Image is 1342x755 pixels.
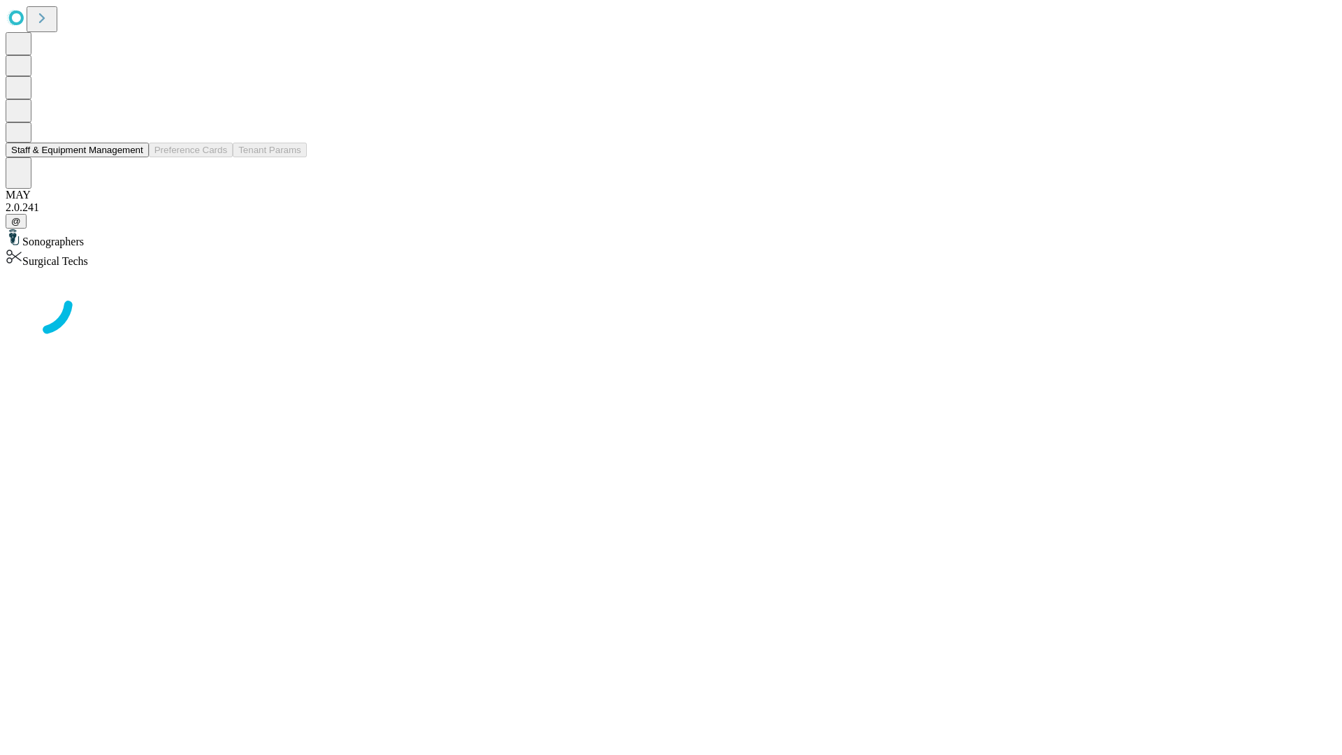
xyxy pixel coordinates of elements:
[6,143,149,157] button: Staff & Equipment Management
[6,248,1336,268] div: Surgical Techs
[6,214,27,229] button: @
[11,216,21,226] span: @
[233,143,307,157] button: Tenant Params
[6,189,1336,201] div: MAY
[6,201,1336,214] div: 2.0.241
[149,143,233,157] button: Preference Cards
[6,229,1336,248] div: Sonographers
